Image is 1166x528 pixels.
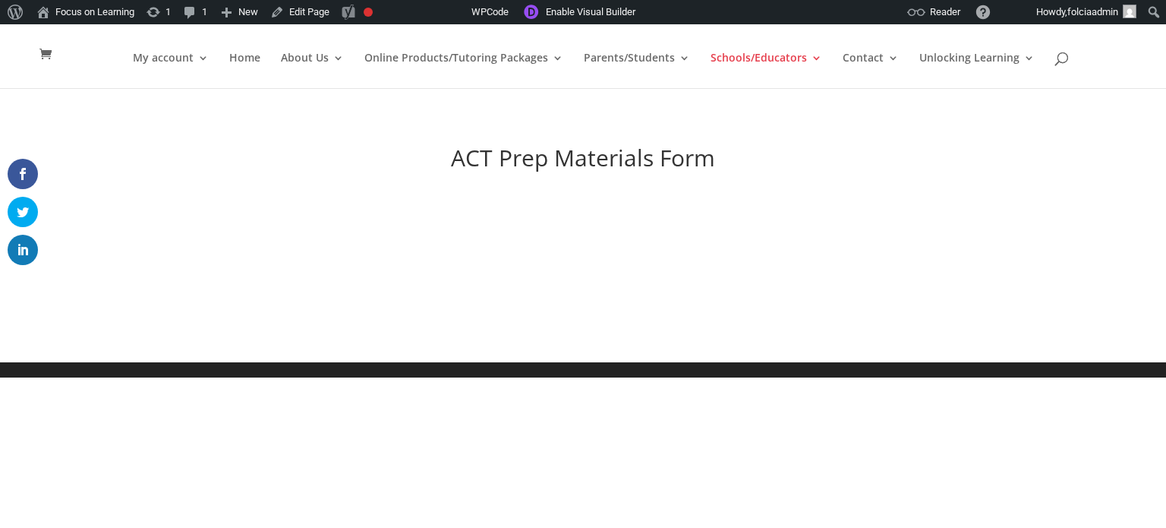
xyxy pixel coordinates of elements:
h1: ACT Prep Materials Form [173,147,993,177]
img: Views over 48 hours. Click for more Jetpack Stats. [386,3,471,21]
a: Contact [843,52,899,88]
a: Online Products/Tutoring Packages [364,52,563,88]
a: Parents/Students [584,52,690,88]
a: About Us [281,52,344,88]
a: Home [229,52,260,88]
a: Unlocking Learning [919,52,1035,88]
span: folciaadmin [1067,6,1118,17]
a: Schools/Educators [711,52,822,88]
div: Focus keyphrase not set [364,8,373,17]
a: My account [133,52,209,88]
